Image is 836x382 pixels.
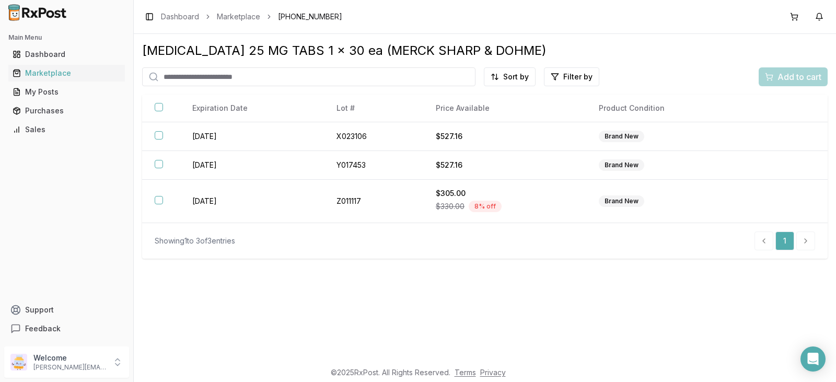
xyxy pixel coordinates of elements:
[544,67,599,86] button: Filter by
[436,160,574,170] div: $527.16
[4,102,129,119] button: Purchases
[469,201,502,212] div: 8 % off
[161,11,342,22] nav: breadcrumb
[8,83,125,101] a: My Posts
[4,4,71,21] img: RxPost Logo
[324,151,423,180] td: Y017453
[599,195,644,207] div: Brand New
[8,64,125,83] a: Marketplace
[142,42,828,59] div: [MEDICAL_DATA] 25 MG TABS 1 x 30 ea (MERCK SHARP & DOHME)
[455,368,476,377] a: Terms
[484,67,536,86] button: Sort by
[436,188,574,199] div: $305.00
[436,201,465,212] span: $330.00
[8,120,125,139] a: Sales
[754,231,815,250] nav: pagination
[324,122,423,151] td: X023106
[436,131,574,142] div: $527.16
[25,323,61,334] span: Feedback
[278,11,342,22] span: [PHONE_NUMBER]
[13,68,121,78] div: Marketplace
[13,49,121,60] div: Dashboard
[8,101,125,120] a: Purchases
[10,354,27,371] img: User avatar
[563,72,593,82] span: Filter by
[180,151,324,180] td: [DATE]
[4,319,129,338] button: Feedback
[599,159,644,171] div: Brand New
[423,95,586,122] th: Price Available
[4,300,129,319] button: Support
[503,72,529,82] span: Sort by
[4,121,129,138] button: Sales
[324,180,423,223] td: Z011117
[324,95,423,122] th: Lot #
[4,84,129,100] button: My Posts
[8,33,125,42] h2: Main Menu
[586,95,749,122] th: Product Condition
[8,45,125,64] a: Dashboard
[33,363,106,372] p: [PERSON_NAME][EMAIL_ADDRESS][DOMAIN_NAME]
[599,131,644,142] div: Brand New
[775,231,794,250] a: 1
[180,180,324,223] td: [DATE]
[180,122,324,151] td: [DATE]
[800,346,826,372] div: Open Intercom Messenger
[155,236,235,246] div: Showing 1 to 3 of 3 entries
[4,46,129,63] button: Dashboard
[180,95,324,122] th: Expiration Date
[13,124,121,135] div: Sales
[217,11,260,22] a: Marketplace
[33,353,106,363] p: Welcome
[4,65,129,82] button: Marketplace
[480,368,506,377] a: Privacy
[13,87,121,97] div: My Posts
[161,11,199,22] a: Dashboard
[13,106,121,116] div: Purchases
